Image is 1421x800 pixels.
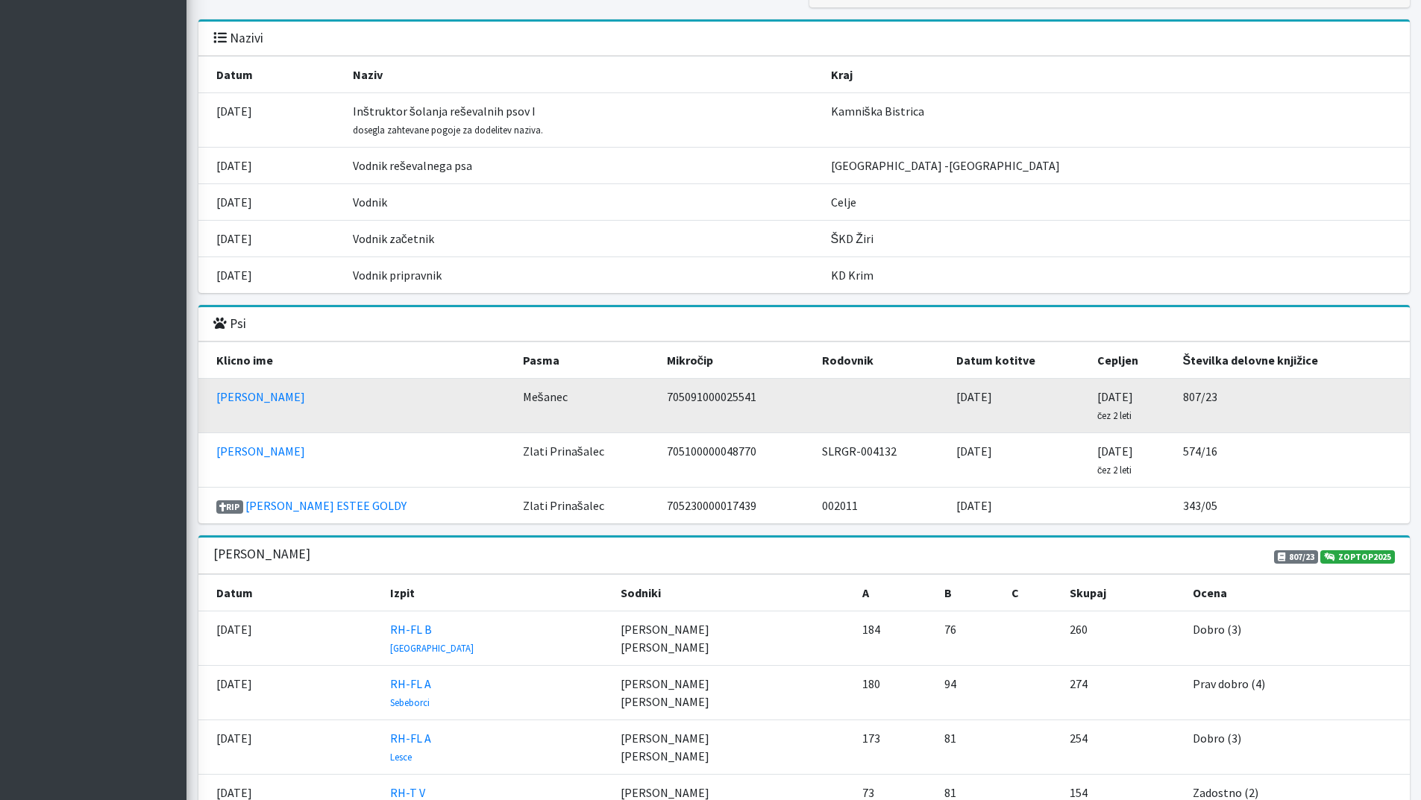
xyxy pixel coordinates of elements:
td: Prav dobro (4) [1184,666,1409,720]
td: 254 [1061,720,1185,775]
td: Dobro (3) [1184,720,1409,775]
td: [GEOGRAPHIC_DATA] -[GEOGRAPHIC_DATA] [822,148,1410,184]
a: [PERSON_NAME] [216,444,305,459]
td: Kamniška Bistrica [822,93,1410,148]
td: [DATE] [198,148,344,184]
td: [DATE] [198,184,344,221]
td: [DATE] [947,433,1088,488]
td: 705091000025541 [658,379,814,433]
td: 94 [935,666,1003,720]
td: 260 [1061,611,1185,666]
small: Sebeborci [390,696,430,708]
th: Mikročip [658,342,814,379]
th: A [853,575,935,611]
th: Kraj [822,57,1410,93]
a: RH-FL A Sebeborci [390,676,431,709]
td: [DATE] [947,488,1088,524]
h3: Nazivi [213,31,263,46]
th: Sodniki [612,575,854,611]
a: [PERSON_NAME] [216,389,305,404]
th: Ocena [1184,575,1409,611]
td: ŠKD Žiri [822,221,1410,257]
small: dosegla zahtevane pogoje za dodelitev naziva. [353,124,543,136]
td: KD Krim [822,257,1410,294]
td: 705230000017439 [658,488,814,524]
td: [PERSON_NAME] [PERSON_NAME] [612,666,854,720]
td: [DATE] [1088,379,1174,433]
td: Vodnik reševalnega psa [344,148,822,184]
td: 180 [853,666,935,720]
h3: [PERSON_NAME] [213,547,310,562]
td: [DATE] [198,611,381,666]
td: 184 [853,611,935,666]
td: 705100000048770 [658,433,814,488]
td: 807/23 [1174,379,1410,433]
td: Dobro (3) [1184,611,1409,666]
th: C [1003,575,1060,611]
th: B [935,575,1003,611]
td: [DATE] [198,221,344,257]
td: [PERSON_NAME] [PERSON_NAME] [612,611,854,666]
span: 807/23 [1274,550,1318,564]
td: 343/05 [1174,488,1410,524]
a: ZOPTOP2025 [1320,550,1395,564]
td: Vodnik [344,184,822,221]
td: 76 [935,611,1003,666]
td: SLRGR-004132 [813,433,947,488]
td: [DATE] [198,257,344,294]
td: [DATE] [1088,433,1174,488]
td: [DATE] [947,379,1088,433]
h3: Psi [213,316,246,332]
th: Klicno ime [198,342,514,379]
th: Datum kotitve [947,342,1088,379]
span: RIP [216,500,244,514]
th: Skupaj [1061,575,1185,611]
td: Vodnik začetnik [344,221,822,257]
small: čez 2 leti [1097,464,1132,476]
th: Številka delovne knjižice [1174,342,1410,379]
td: [PERSON_NAME] [PERSON_NAME] [612,720,854,775]
td: Zlati Prinašalec [514,433,658,488]
th: Pasma [514,342,658,379]
td: [DATE] [198,93,344,148]
th: Rodovnik [813,342,947,379]
th: Datum [198,57,344,93]
a: [PERSON_NAME] ESTEE GOLDY [245,498,407,513]
td: 81 [935,720,1003,775]
td: [DATE] [198,666,381,720]
td: Inštruktor šolanja reševalnih psov I [344,93,822,148]
td: 574/16 [1174,433,1410,488]
td: [DATE] [198,720,381,775]
td: 173 [853,720,935,775]
small: Lesce [390,751,412,763]
th: Datum [198,575,381,611]
th: Izpit [381,575,612,611]
td: 274 [1061,666,1185,720]
th: Cepljen [1088,342,1174,379]
small: [GEOGRAPHIC_DATA] [390,642,474,654]
td: Vodnik pripravnik [344,257,822,294]
td: 002011 [813,488,947,524]
td: Zlati Prinašalec [514,488,658,524]
th: Naziv [344,57,822,93]
a: RH-FL B [GEOGRAPHIC_DATA] [390,622,474,655]
small: čez 2 leti [1097,409,1132,421]
td: Mešanec [514,379,658,433]
td: Celje [822,184,1410,221]
a: RH-FL A Lesce [390,731,431,763]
